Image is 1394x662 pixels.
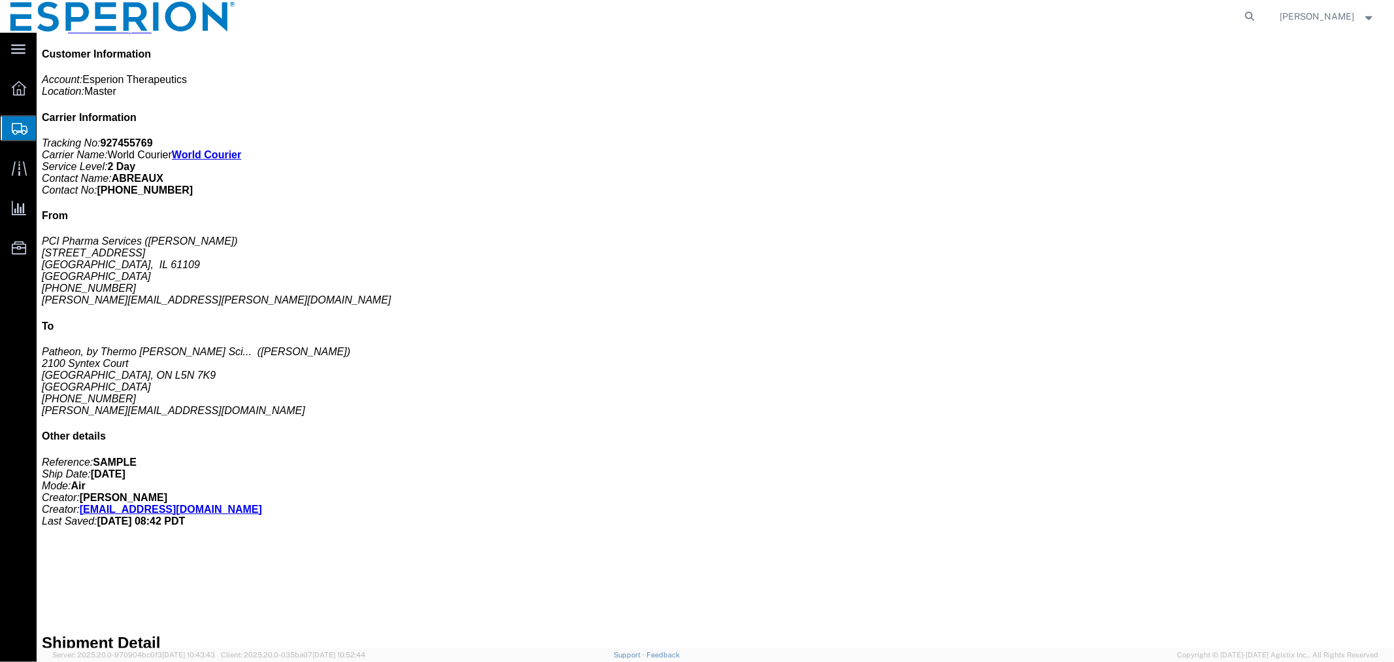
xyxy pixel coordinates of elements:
span: [DATE] 10:43:43 [162,651,215,659]
button: [PERSON_NAME] [1280,9,1376,24]
span: Copyright © [DATE]-[DATE] Agistix Inc., All Rights Reserved [1177,650,1378,661]
span: [DATE] 10:52:44 [312,651,365,659]
span: Alexandra Breaux [1280,9,1355,24]
a: Feedback [646,651,680,659]
span: Client: 2025.20.0-035ba07 [221,651,365,659]
iframe: FS Legacy Container [37,33,1394,648]
span: Server: 2025.20.0-970904bc0f3 [52,651,215,659]
a: Support [614,651,646,659]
